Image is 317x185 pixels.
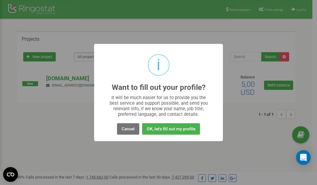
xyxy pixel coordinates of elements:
div: i [157,55,160,75]
button: OK, let's fill out my profile [142,123,200,135]
div: It will be much easier for us to provide you the best service and support possible, and send you ... [106,95,211,117]
h2: Want to fill out your profile? [112,83,206,92]
div: Open Intercom Messenger [296,150,311,165]
button: Open CMP widget [3,167,18,182]
button: Cancel [117,123,139,135]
